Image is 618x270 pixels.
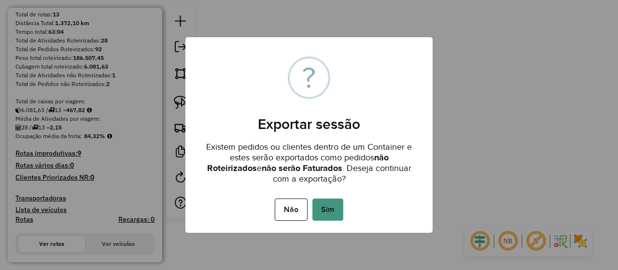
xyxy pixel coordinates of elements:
button: Sim [312,199,343,221]
div: ? [302,58,316,97]
button: Não [275,199,307,221]
div: Existem pedidos ou clientes dentro de um Container e estes serão exportados como pedidos e . Dese... [185,133,433,186]
strong: não Roteirizados [207,153,389,173]
h2: Exportar sessão [185,104,433,133]
strong: não serão Faturados [262,163,342,173]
